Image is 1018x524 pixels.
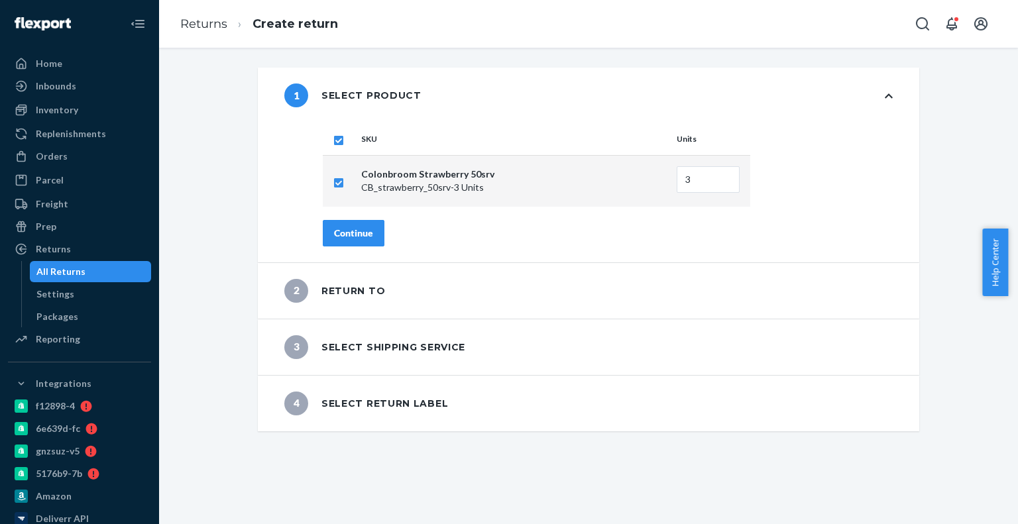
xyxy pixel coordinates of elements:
a: Packages [30,306,152,327]
div: Replenishments [36,127,106,140]
div: Reporting [36,333,80,346]
div: Select product [284,83,422,107]
a: Freight [8,193,151,215]
button: Close Navigation [125,11,151,37]
ol: breadcrumbs [170,5,349,44]
th: SKU [356,123,671,155]
div: Select return label [284,392,448,415]
a: Replenishments [8,123,151,144]
p: Colonbroom Strawberry 50srv [361,168,666,181]
input: Enter quantity [677,166,740,193]
button: Integrations [8,373,151,394]
a: Create return [253,17,338,31]
a: Inventory [8,99,151,121]
div: f12898-4 [36,399,75,413]
div: Select shipping service [284,335,465,359]
button: Open Search Box [909,11,936,37]
div: Return to [284,279,385,303]
a: Returns [8,238,151,260]
a: gnzsuz-v5 [8,441,151,462]
div: Prep [36,220,56,233]
div: gnzsuz-v5 [36,445,80,458]
span: 4 [284,392,308,415]
a: Settings [30,284,152,305]
a: 5176b9-7b [8,463,151,484]
a: Parcel [8,170,151,191]
div: Home [36,57,62,70]
div: Inventory [36,103,78,117]
div: Packages [36,310,78,323]
div: Returns [36,242,71,256]
a: f12898-4 [8,395,151,417]
a: Inbounds [8,76,151,97]
div: Freight [36,197,68,211]
div: Integrations [36,377,91,390]
div: Orders [36,150,68,163]
a: Home [8,53,151,74]
button: Open account menu [968,11,994,37]
span: 1 [284,83,308,107]
th: Units [671,123,750,155]
a: Returns [180,17,227,31]
a: All Returns [30,261,152,282]
img: Flexport logo [15,17,71,30]
a: Reporting [8,329,151,350]
div: Parcel [36,174,64,187]
span: 3 [284,335,308,359]
button: Help Center [982,229,1008,296]
button: Continue [323,220,384,246]
a: Prep [8,216,151,237]
a: Orders [8,146,151,167]
a: 6e639d-fc [8,418,151,439]
div: Settings [36,288,74,301]
div: Amazon [36,490,72,503]
button: Open notifications [938,11,965,37]
div: Continue [334,227,373,240]
div: All Returns [36,265,85,278]
p: CB_strawberry_50srv - 3 Units [361,181,666,194]
div: 6e639d-fc [36,422,80,435]
div: 5176b9-7b [36,467,82,480]
a: Amazon [8,486,151,507]
span: 2 [284,279,308,303]
div: Inbounds [36,79,76,93]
